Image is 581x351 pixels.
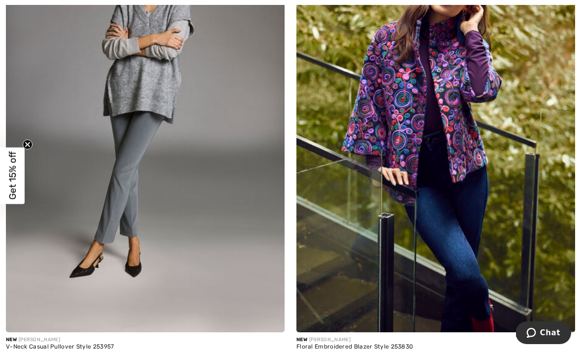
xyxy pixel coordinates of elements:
[516,321,571,346] iframe: Opens a widget where you can chat to one of our agents
[7,152,18,200] span: Get 15% off
[296,336,575,344] div: [PERSON_NAME]
[6,337,17,343] span: New
[23,139,32,149] button: Close teaser
[296,337,307,343] span: New
[6,344,285,351] div: V-Neck Casual Pullover Style 253957
[6,336,285,344] div: [PERSON_NAME]
[296,344,575,351] div: Floral Embroidered Blazer Style 253830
